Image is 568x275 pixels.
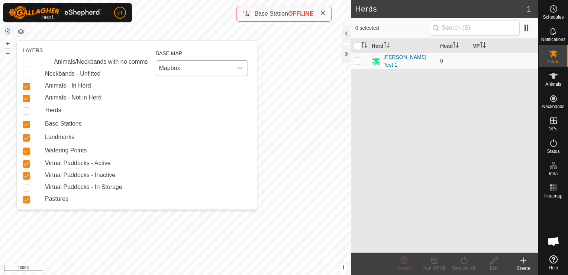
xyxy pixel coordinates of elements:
span: Status [547,149,559,154]
span: Help [549,266,558,270]
button: Map Layers [16,27,25,36]
span: Notifications [541,37,565,42]
span: Infra [549,171,558,176]
span: Base Station [254,10,288,17]
span: JT [117,9,123,17]
span: Herds [547,60,559,64]
input: Search (S) [430,20,520,36]
span: 0 selected [355,24,430,32]
p-sorticon: Activate to sort [453,43,459,49]
label: Animals/Neckbands with no comms [54,57,148,66]
th: Herd [369,39,437,53]
button: – [3,49,12,58]
div: Create [509,265,538,272]
label: Base Stations [45,119,82,128]
span: OFFLINE [288,10,313,17]
span: Schedules [543,15,564,19]
span: Mapbox [156,61,233,76]
td: - [470,53,538,69]
th: VP [470,39,538,53]
button: i [339,263,348,272]
label: Animals - In Herd [45,81,91,90]
label: Virtual Paddocks - Inactive [45,171,115,180]
div: Open chat [542,230,565,253]
label: Herds [45,106,61,115]
a: Help [539,252,568,273]
a: Privacy Policy [146,265,174,272]
span: Delete [398,266,411,271]
label: Virtual Paddocks - In Storage [45,183,122,192]
div: BASE MAP [156,47,248,57]
h2: Herds [355,4,527,13]
th: Head [437,39,470,53]
label: Animals - Not in Herd [45,93,101,102]
button: + [3,39,12,48]
span: 0 [440,58,443,64]
div: Turn Off VP [419,265,449,272]
span: VPs [549,127,557,131]
img: Gallagher Logo [9,6,102,19]
span: Animals [545,82,561,86]
label: Neckbands - Unfitted [45,69,100,78]
span: Neckbands [542,104,564,109]
label: Watering Points [45,146,87,155]
div: Edit [479,265,509,272]
button: Reset Map [3,27,12,36]
span: 1 [527,3,531,15]
p-sorticon: Activate to sort [361,43,367,49]
p-sorticon: Activate to sort [384,43,390,49]
label: Landmarks [45,133,74,142]
a: Contact Us [183,265,205,272]
span: i [343,264,344,271]
label: Virtual Paddocks - Active [45,159,111,168]
span: Heatmap [544,194,562,198]
p-sorticon: Activate to sort [480,43,486,49]
label: Pastures [45,195,68,203]
div: Turn On VP [449,265,479,272]
div: LAYERS [23,47,148,54]
div: [PERSON_NAME] Test 1 [384,53,434,69]
div: dropdown trigger [233,61,248,76]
